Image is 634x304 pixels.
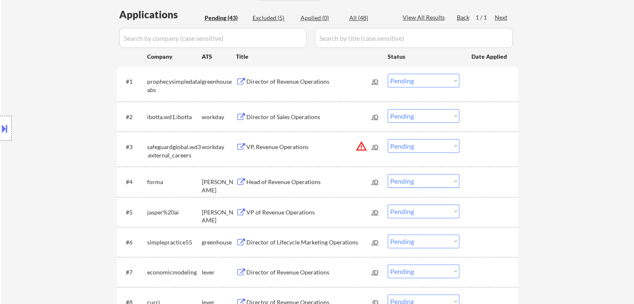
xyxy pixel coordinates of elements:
input: Search by title (case sensitive) [315,28,513,48]
div: JD [371,264,380,279]
div: Pending (43) [205,14,246,22]
div: safeguardglobal.wd3.external_careers [147,143,202,159]
div: jasper%20ai [147,208,202,217]
div: simplepractice55 [147,238,202,247]
div: JD [371,174,380,189]
div: 1 / 1 [476,13,495,22]
div: Date Applied [471,52,508,61]
div: Back [457,13,470,22]
div: lever [202,268,236,277]
div: ATS [202,52,236,61]
div: Head of Revenue Operations [246,178,372,186]
div: greenhouse [202,238,236,247]
div: greenhouse [202,77,236,86]
div: JD [371,204,380,219]
div: JD [371,139,380,154]
div: [PERSON_NAME] [202,208,236,224]
div: Applied (0) [301,14,342,22]
div: ibotta.wd1.ibotta [147,113,202,121]
div: forma [147,178,202,186]
div: workday [202,143,236,151]
input: Search by company (case sensitive) [119,28,307,48]
div: Director of Revenue Operations [246,77,372,86]
div: workday [202,113,236,121]
div: All (48) [349,14,391,22]
div: View All Results [403,13,447,22]
div: #5 [126,208,140,217]
div: prophecysimpledatalabs [147,77,202,94]
div: Director of Lifecycle Marketing Operations [246,238,372,247]
div: #6 [126,238,140,247]
div: Director of Revenue Operations [246,268,372,277]
div: Director of Sales Operations [246,113,372,121]
div: VP of Revenue Operations [246,208,372,217]
div: Next [495,13,508,22]
div: Company [147,52,202,61]
div: Applications [119,10,202,20]
div: Excluded (5) [253,14,294,22]
div: JD [371,74,380,89]
div: VP, Revenue Operations [246,143,372,151]
div: [PERSON_NAME] [202,178,236,194]
div: economicmodeling [147,268,202,277]
div: JD [371,234,380,249]
div: Title [236,52,380,61]
button: warning_amber [356,140,367,152]
div: JD [371,109,380,124]
div: Status [388,49,459,64]
div: #7 [126,268,140,277]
